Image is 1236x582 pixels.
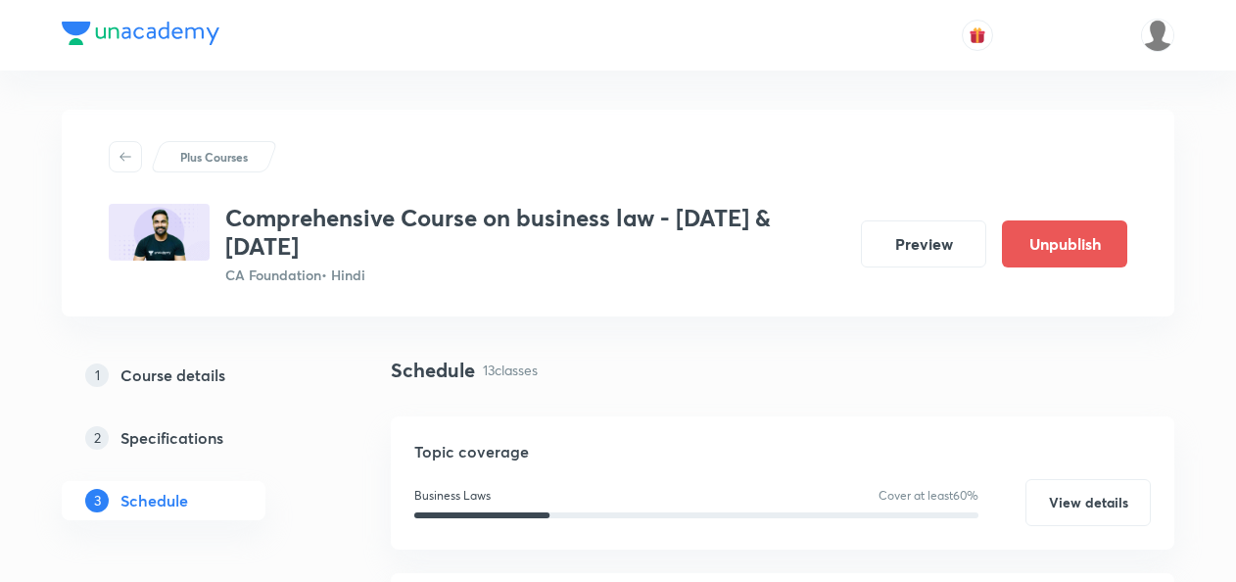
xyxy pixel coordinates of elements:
[109,204,210,261] img: 653725D3-EA1C-4156-B525-2A7046613464_plus.png
[120,426,223,450] h5: Specifications
[1002,220,1127,267] button: Unpublish
[1141,19,1174,52] img: adnan
[861,220,986,267] button: Preview
[391,356,475,385] h4: Schedule
[962,20,993,51] button: avatar
[879,487,978,505] p: Cover at least 60 %
[120,364,225,387] h5: Course details
[85,364,109,387] p: 1
[969,26,986,44] img: avatar
[62,22,219,50] a: Company Logo
[1025,479,1151,526] button: View details
[483,360,538,380] p: 13 classes
[85,426,109,450] p: 2
[414,487,491,505] p: Business Laws
[85,489,109,512] p: 3
[120,489,188,512] h5: Schedule
[225,204,845,261] h3: Comprehensive Course on business law - [DATE] & [DATE]
[62,356,328,395] a: 1Course details
[414,440,1151,463] h5: Topic coverage
[62,22,219,45] img: Company Logo
[62,418,328,458] a: 2Specifications
[225,265,845,285] p: CA Foundation • Hindi
[180,148,248,166] p: Plus Courses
